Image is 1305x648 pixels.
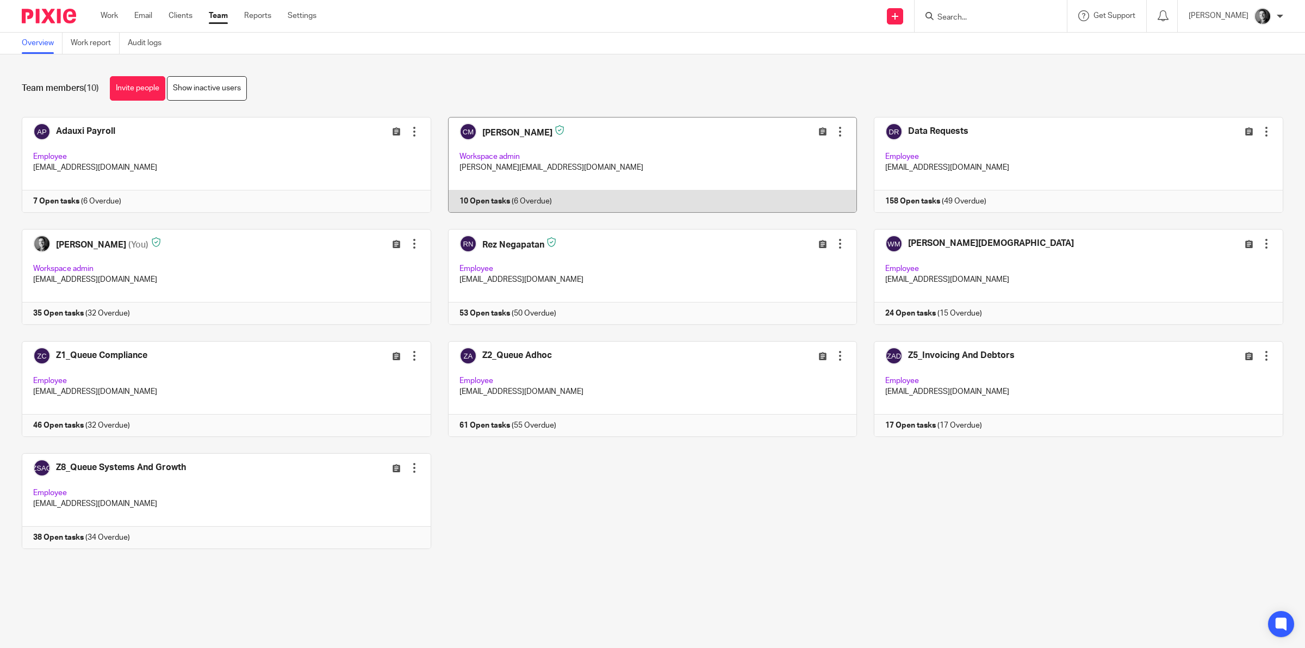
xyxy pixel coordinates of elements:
input: Search [936,13,1034,23]
a: Show inactive users [167,76,247,101]
a: Settings [288,10,316,21]
h1: Team members [22,83,99,94]
a: Clients [169,10,192,21]
a: Invite people [110,76,165,101]
a: Work report [71,33,120,54]
a: Reports [244,10,271,21]
p: [PERSON_NAME] [1189,10,1248,21]
a: Audit logs [128,33,170,54]
img: Pixie [22,9,76,23]
a: Work [101,10,118,21]
a: Team [209,10,228,21]
span: (10) [84,84,99,92]
a: Overview [22,33,63,54]
span: Get Support [1093,12,1135,20]
img: DSC_9061-3.jpg [1254,8,1271,25]
a: Email [134,10,152,21]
